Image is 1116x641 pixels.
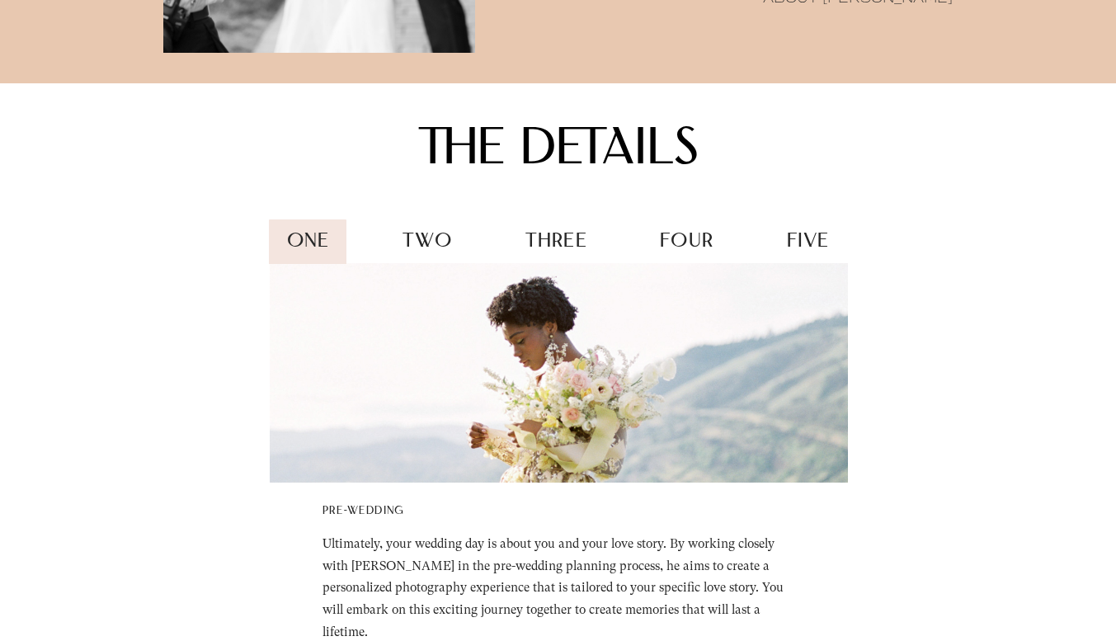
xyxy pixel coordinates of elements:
h4: Pre-wedding [323,504,803,520]
span: the details [418,125,699,177]
span: four [660,232,713,252]
span: five [787,232,830,252]
span: two [403,232,453,252]
img: Fine Art Wedding Photographer Hood River Oregon Dress Emily Riggs [270,263,855,482]
span: one [287,232,330,252]
span: three [525,232,587,252]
